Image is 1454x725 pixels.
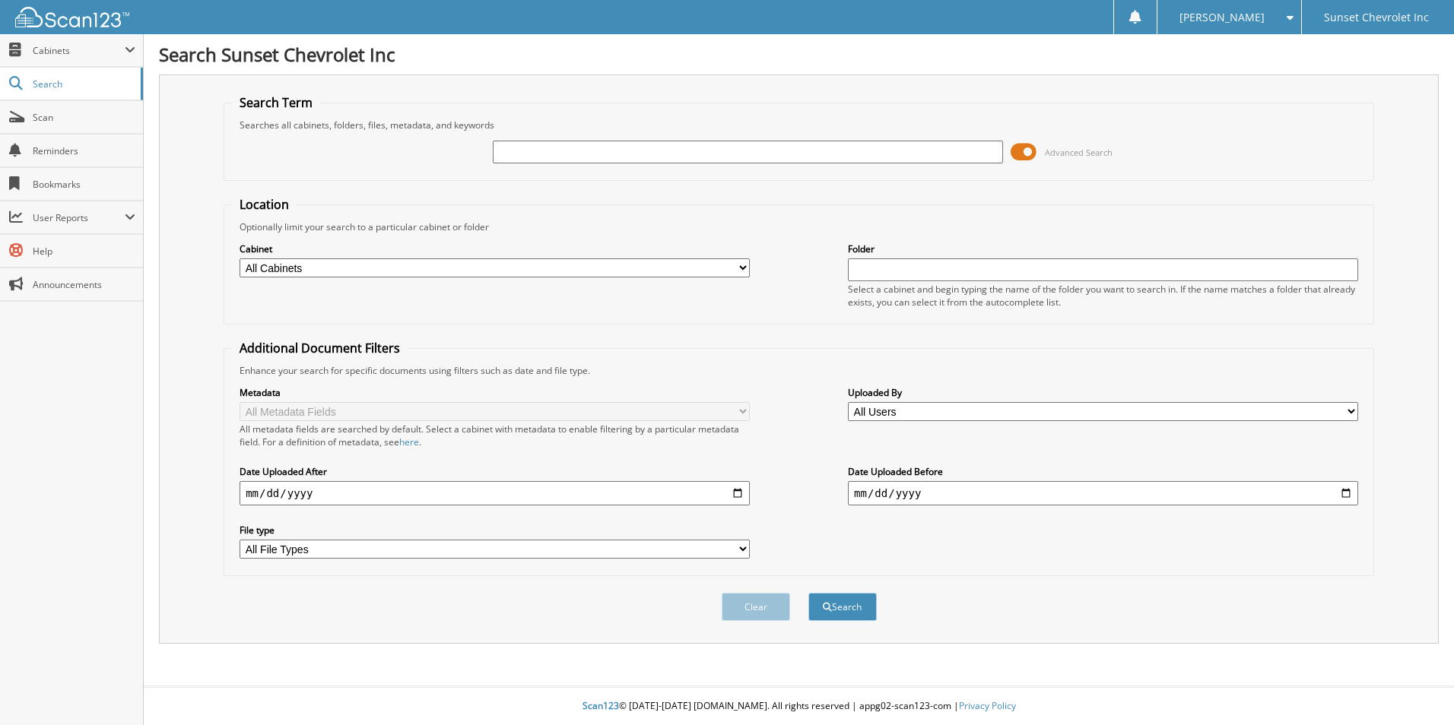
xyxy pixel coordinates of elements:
label: Metadata [240,386,750,399]
div: Searches all cabinets, folders, files, metadata, and keywords [232,119,1366,131]
span: Advanced Search [1045,147,1113,158]
h1: Search Sunset Chevrolet Inc [159,42,1439,67]
span: Scan [33,111,135,124]
label: Folder [848,242,1358,255]
input: start [240,481,750,505]
span: Bookmarks [33,178,135,191]
button: Clear [722,593,790,621]
span: Cabinets [33,44,125,57]
label: Date Uploaded After [240,465,750,478]
span: [PERSON_NAME] [1179,13,1265,22]
div: Optionally limit your search to a particular cabinet or folder [232,220,1366,233]
img: scan123-logo-white.svg [15,7,129,27]
div: © [DATE]-[DATE] [DOMAIN_NAME]. All rights reserved | appg02-scan123-com | [144,688,1454,725]
input: end [848,481,1358,505]
label: Uploaded By [848,386,1358,399]
div: All metadata fields are searched by default. Select a cabinet with metadata to enable filtering b... [240,423,750,448]
legend: Location [232,196,297,213]
label: File type [240,524,750,537]
span: Scan123 [583,699,619,712]
label: Cabinet [240,242,750,255]
a: Privacy Policy [959,699,1016,712]
span: Reminders [33,144,135,157]
span: Search [33,78,133,90]
legend: Search Term [232,94,320,111]
button: Search [808,593,877,621]
span: Sunset Chevrolet Inc [1324,13,1429,22]
span: Announcements [33,278,135,291]
legend: Additional Document Filters [232,340,408,356]
span: Help [33,245,135,258]
label: Date Uploaded Before [848,465,1358,478]
span: User Reports [33,211,125,224]
div: Select a cabinet and begin typing the name of the folder you want to search in. If the name match... [848,283,1358,309]
div: Enhance your search for specific documents using filters such as date and file type. [232,364,1366,377]
a: here [399,435,419,448]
